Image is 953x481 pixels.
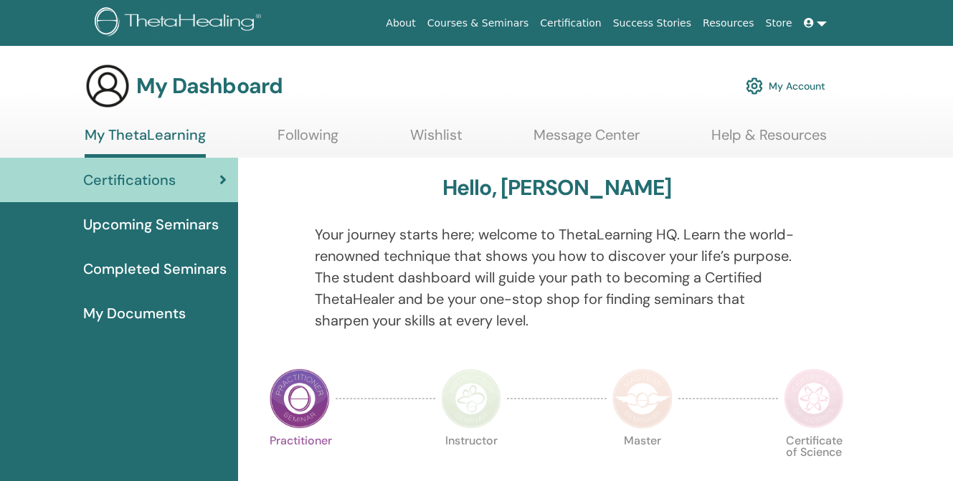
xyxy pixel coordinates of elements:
img: cog.svg [746,74,763,98]
span: Upcoming Seminars [83,214,219,235]
span: My Documents [83,303,186,324]
p: Your journey starts here; welcome to ThetaLearning HQ. Learn the world-renowned technique that sh... [315,224,800,331]
a: Store [760,10,798,37]
a: Help & Resources [711,126,827,154]
img: Master [612,368,673,429]
span: Completed Seminars [83,258,227,280]
img: Instructor [441,368,501,429]
a: Wishlist [410,126,463,154]
a: Resources [697,10,760,37]
img: generic-user-icon.jpg [85,63,131,109]
a: Message Center [534,126,640,154]
h3: My Dashboard [136,73,283,99]
img: Practitioner [270,368,330,429]
a: Following [278,126,338,154]
h3: Hello, [PERSON_NAME] [442,175,672,201]
span: Certifications [83,169,176,191]
a: My Account [746,70,825,102]
a: Certification [534,10,607,37]
img: logo.png [95,7,266,39]
a: My ThetaLearning [85,126,206,158]
a: Courses & Seminars [422,10,535,37]
img: Certificate of Science [784,368,844,429]
a: About [380,10,421,37]
a: Success Stories [607,10,697,37]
